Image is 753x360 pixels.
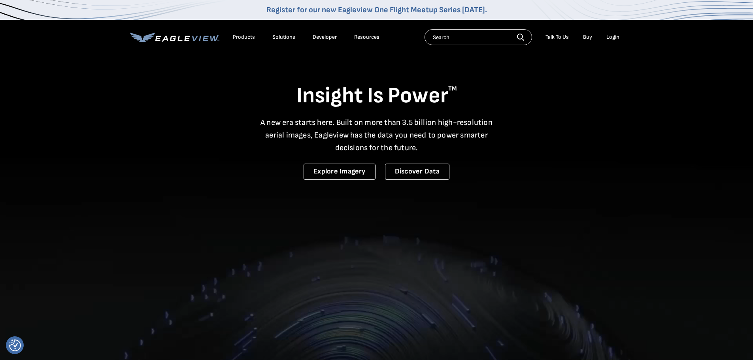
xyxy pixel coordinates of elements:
[266,5,487,15] a: Register for our new Eagleview One Flight Meetup Series [DATE].
[272,34,295,41] div: Solutions
[304,164,376,180] a: Explore Imagery
[9,339,21,351] img: Revisit consent button
[313,34,337,41] a: Developer
[130,82,623,110] h1: Insight Is Power
[545,34,569,41] div: Talk To Us
[233,34,255,41] div: Products
[385,164,449,180] a: Discover Data
[256,116,498,154] p: A new era starts here. Built on more than 3.5 billion high-resolution aerial images, Eagleview ha...
[9,339,21,351] button: Consent Preferences
[606,34,619,41] div: Login
[425,29,532,45] input: Search
[583,34,592,41] a: Buy
[354,34,379,41] div: Resources
[448,85,457,92] sup: TM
